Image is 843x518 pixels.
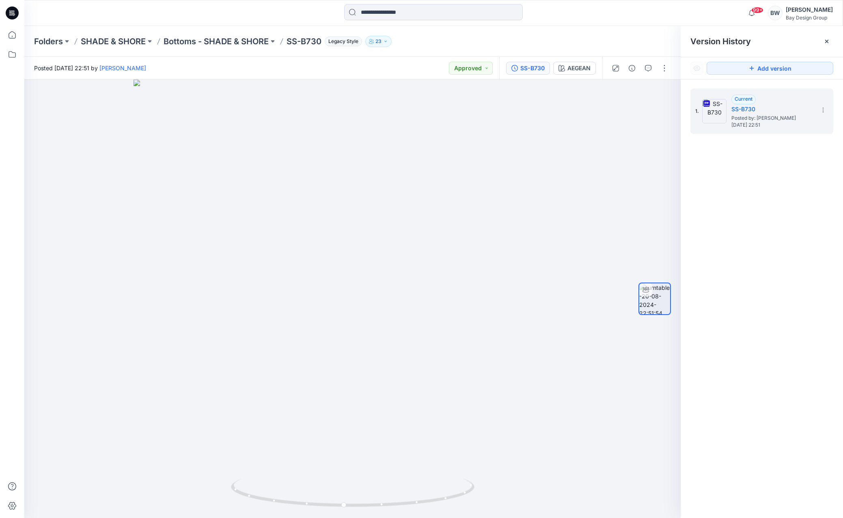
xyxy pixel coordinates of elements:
img: SS-B730 [702,99,727,123]
button: 23 [365,36,392,47]
button: Details [625,62,638,75]
button: Add version [707,62,833,75]
span: Posted by: Brenna Wolfe [731,114,813,122]
img: turntable-20-08-2024-22:51:54 [639,283,670,314]
div: SS-B730 [520,64,545,73]
a: [PERSON_NAME] [99,65,146,71]
span: Current [735,96,752,102]
div: BW [768,6,783,20]
div: Bay Design Group [786,15,833,21]
h5: SS-B730 [731,104,813,114]
span: Version History [690,37,751,46]
button: Close [824,38,830,45]
button: AEGEAN [553,62,596,75]
span: [DATE] 22:51 [731,122,813,128]
button: Show Hidden Versions [690,62,703,75]
button: Legacy Style [321,36,362,47]
a: Folders [34,36,63,47]
p: 23 [375,37,382,46]
span: Posted [DATE] 22:51 by [34,64,146,72]
button: SS-B730 [506,62,550,75]
div: [PERSON_NAME] [786,5,833,15]
div: AEGEAN [567,64,591,73]
span: 1. [695,108,699,115]
span: Legacy Style [325,37,362,46]
span: 99+ [751,7,763,13]
p: SS-B730 [287,36,321,47]
a: SHADE & SHORE [81,36,146,47]
a: Bottoms - SHADE & SHORE [164,36,269,47]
